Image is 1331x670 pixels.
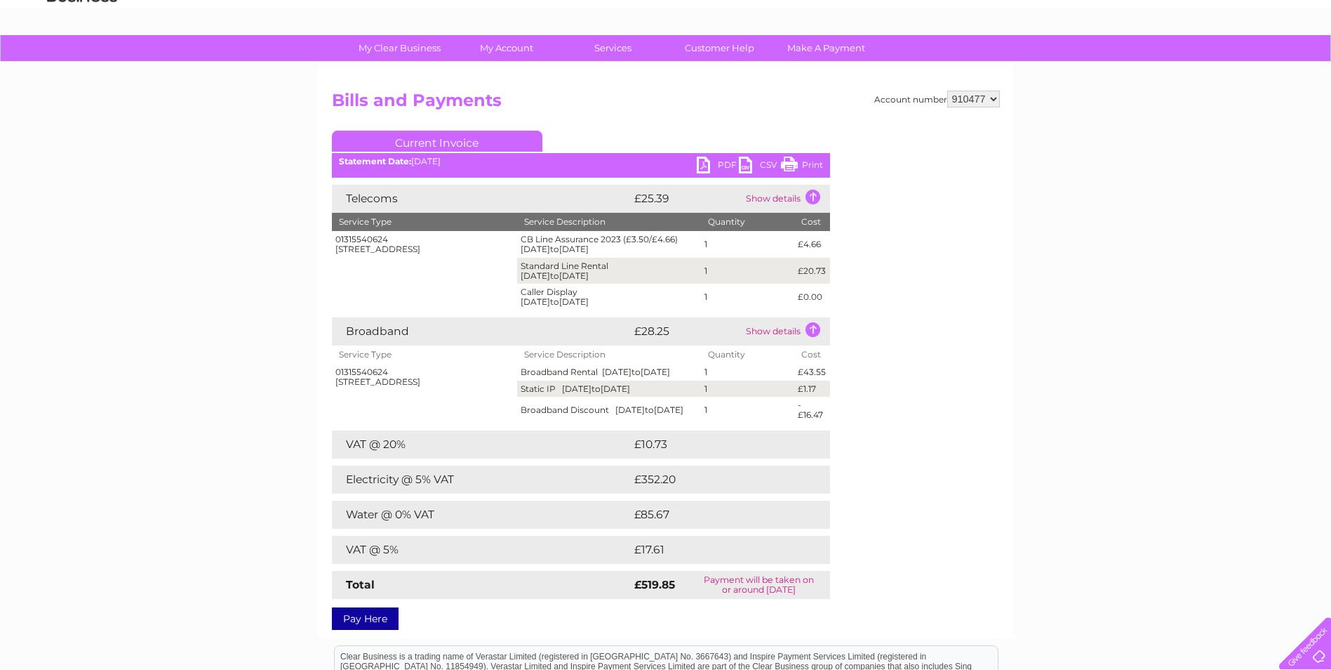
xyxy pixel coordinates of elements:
[1119,60,1150,70] a: Energy
[517,284,701,310] td: Caller Display [DATE] [DATE]
[342,35,457,61] a: My Clear Business
[335,367,514,387] div: 01315540624 [STREET_ADDRESS]
[742,317,830,346] td: Show details
[1209,60,1229,70] a: Blog
[339,156,411,166] b: Statement Date:
[332,536,631,564] td: VAT @ 5%
[550,270,559,281] span: to
[332,346,518,364] th: Service Type
[631,185,742,213] td: £25.39
[794,284,829,310] td: £0.00
[448,35,564,61] a: My Account
[1238,60,1272,70] a: Contact
[550,296,559,307] span: to
[332,431,631,459] td: VAT @ 20%
[517,231,701,258] td: CB Line Assurance 2023 (£3.50/£4.66) [DATE] [DATE]
[742,185,830,213] td: Show details
[701,284,794,310] td: 1
[346,578,375,591] strong: Total
[591,383,601,394] span: to
[768,35,884,61] a: Make A Payment
[517,213,701,231] th: Service Description
[332,213,518,231] th: Service Type
[332,501,631,529] td: Water @ 0% VAT
[662,35,777,61] a: Customer Help
[697,157,739,177] a: PDF
[517,258,701,284] td: Standard Line Rental [DATE] [DATE]
[631,431,801,459] td: £10.73
[332,131,542,152] a: Current Invoice
[631,536,798,564] td: £17.61
[332,607,399,630] a: Pay Here
[1066,7,1163,25] a: 0333 014 3131
[794,231,829,258] td: £4.66
[1084,60,1111,70] a: Water
[1158,60,1200,70] a: Telecoms
[517,346,701,364] th: Service Description
[781,157,823,177] a: Print
[631,367,641,377] span: to
[645,405,654,415] span: to
[517,397,701,423] td: Broadband Discount [DATE] [DATE]
[517,364,701,381] td: Broadband Rental [DATE] [DATE]
[739,157,781,177] a: CSV
[794,346,829,364] th: Cost
[794,258,829,284] td: £20.73
[874,91,1000,107] div: Account number
[794,381,829,398] td: £1.17
[701,364,794,381] td: 1
[332,466,631,494] td: Electricity @ 5% VAT
[335,8,998,68] div: Clear Business is a trading name of Verastar Limited (registered in [GEOGRAPHIC_DATA] No. 3667643...
[1285,60,1318,70] a: Log out
[701,258,794,284] td: 1
[335,235,514,254] div: 01315540624 [STREET_ADDRESS]
[332,317,631,346] td: Broadband
[794,364,829,381] td: £43.55
[701,231,794,258] td: 1
[634,578,675,591] strong: £519.85
[631,501,801,529] td: £85.67
[701,346,794,364] th: Quantity
[794,213,829,231] th: Cost
[517,381,701,398] td: Static IP [DATE] [DATE]
[332,91,1000,117] h2: Bills and Payments
[332,157,830,166] div: [DATE]
[701,397,794,423] td: 1
[550,244,559,254] span: to
[332,185,631,213] td: Telecoms
[631,466,805,494] td: £352.20
[555,35,671,61] a: Services
[631,317,742,346] td: £28.25
[701,381,794,398] td: 1
[794,397,829,423] td: -£16.47
[701,213,794,231] th: Quantity
[46,37,118,79] img: logo.png
[688,571,830,599] td: Payment will be taken on or around [DATE]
